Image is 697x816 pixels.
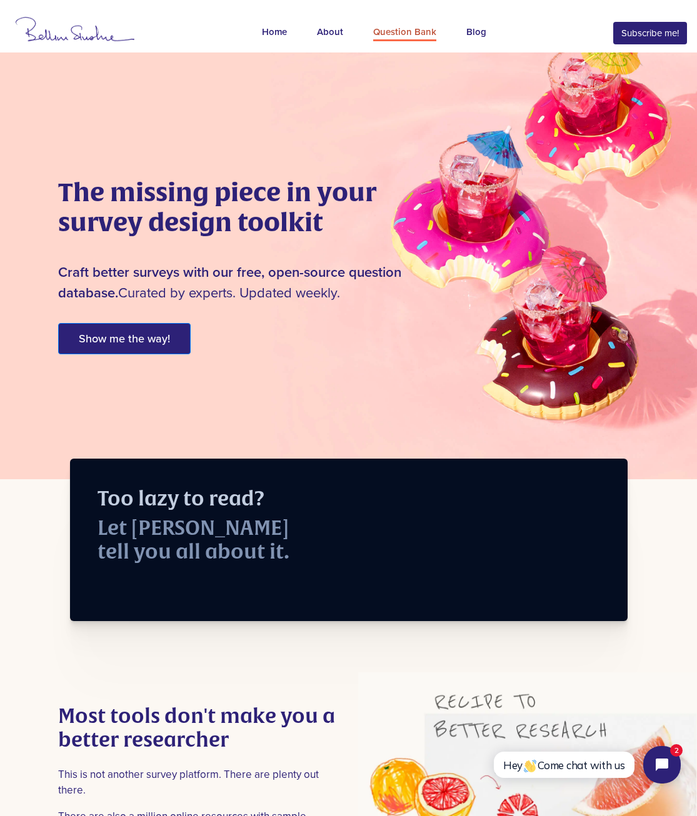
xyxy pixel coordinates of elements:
div: Home [262,25,287,41]
h1: The missing piece in your survey design toolkit [58,177,439,237]
p: Curated by experts. Updated weekly. [58,242,439,304]
a: Question Bank [358,10,451,56]
div: Blog [466,25,486,41]
h2: Let [PERSON_NAME] tell you all about it. [98,515,321,564]
div: About [317,25,343,41]
iframe: Tidio Chat [476,735,691,794]
button: Show me the way! [58,323,191,354]
a: Blog [451,10,501,56]
p: This is not another survey platform. There are plenty out there. [58,767,339,799]
button: Subscribe me! [613,22,687,45]
a: Home [247,10,302,56]
b: Craft better surveys with our free, open-source question database. [58,264,401,301]
a: About [302,10,358,56]
h2: Most tools don't make you a better researcher [58,704,339,752]
h2: Too lazy to read? [98,486,321,510]
div: Question Bank [373,25,436,41]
